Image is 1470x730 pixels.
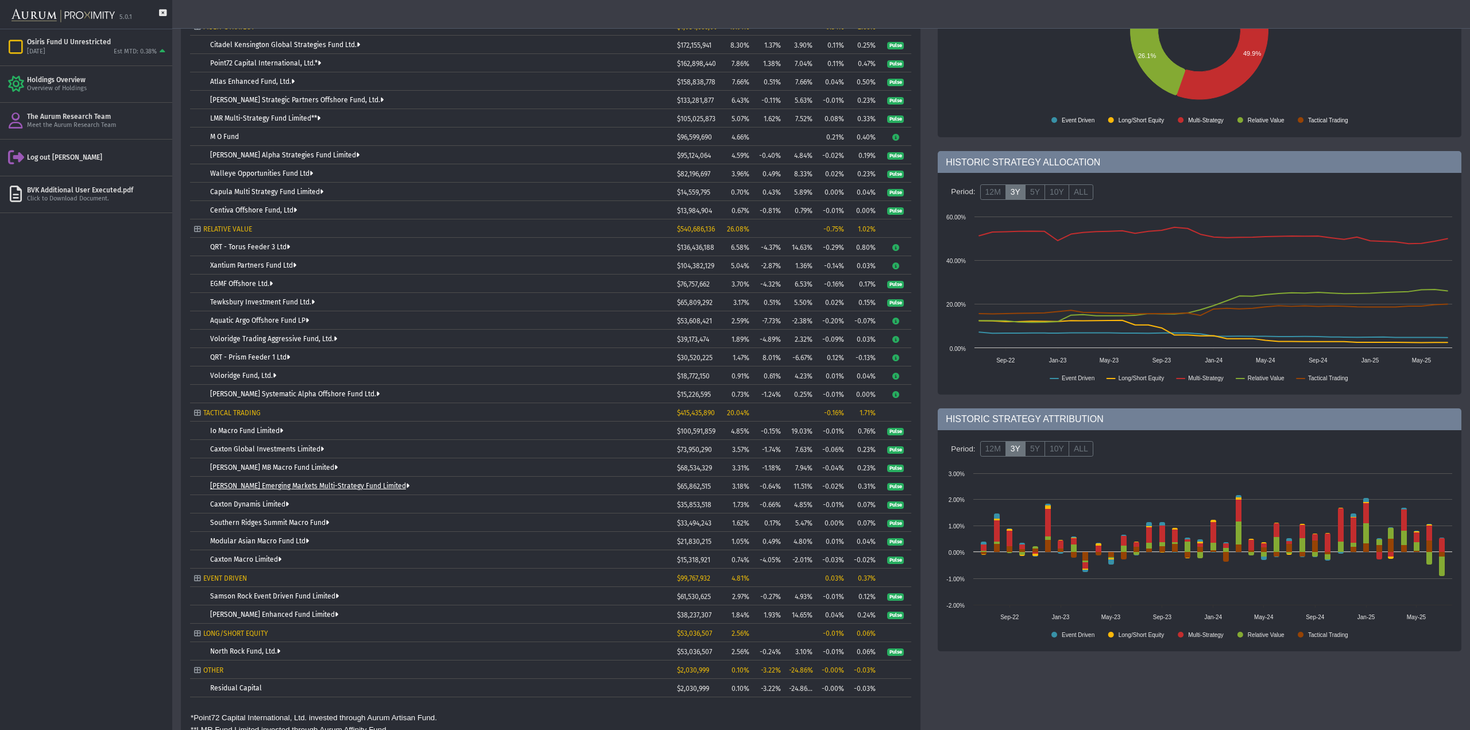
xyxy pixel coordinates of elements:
span: 1.47% [733,354,749,362]
a: [PERSON_NAME] Systematic Alpha Offshore Fund Ltd. [210,390,380,398]
span: 0.73% [732,391,749,399]
a: [PERSON_NAME] MB Macro Fund Limited [210,464,338,472]
a: Pulse [887,555,904,563]
span: $30,520,225 [677,354,713,362]
span: 3.70% [732,280,749,288]
td: 4.80% [785,532,817,550]
a: Caxton Macro Limited [210,555,281,563]
span: $76,757,662 [677,280,710,288]
a: Pulse [887,500,904,508]
td: 0.04% [848,366,880,385]
td: -0.27% [753,587,785,605]
span: $158,838,778 [677,78,715,86]
td: 0.02% [817,293,848,311]
span: Pulse [887,612,904,620]
td: 0.23% [848,164,880,183]
td: 0.17% [848,275,880,293]
span: 7.66% [732,78,749,86]
td: -0.14% [817,256,848,275]
text: May-24 [1256,357,1275,364]
div: -0.75% [821,225,844,233]
td: -0.81% [753,201,785,219]
label: 10Y [1045,184,1069,200]
a: Centiva Offshore Fund, Ltd [210,206,297,214]
span: Pulse [887,648,904,656]
a: Pulse [887,151,904,159]
a: Pulse [887,427,904,435]
td: 7.94% [785,458,817,477]
td: 1.62% [753,109,785,128]
a: Io Macro Fund Limited [210,427,283,435]
a: Pulse [887,78,904,86]
div: Meet the Aurum Research Team [27,121,168,130]
td: -4.05% [753,550,785,569]
td: 7.66% [785,72,817,91]
text: May-25 [1412,357,1432,364]
span: 1.89% [732,335,749,343]
a: Residual Capital [210,684,262,692]
text: Multi-Strategy [1189,117,1224,123]
td: 0.01% [817,532,848,550]
td: -1.74% [753,440,785,458]
td: 1.93% [753,605,785,624]
td: -0.15% [753,422,785,440]
span: $13,984,904 [677,207,712,215]
td: -0.02% [817,146,848,164]
span: Pulse [887,207,904,215]
div: 1.02% [852,225,876,233]
span: Pulse [887,60,904,68]
td: -0.29% [817,238,848,256]
span: Pulse [887,538,904,546]
span: 5.04% [731,262,749,270]
td: -4.89% [753,330,785,348]
span: $82,196,697 [677,170,710,178]
label: 12M [980,441,1006,457]
td: 0.23% [848,91,880,109]
span: $65,809,292 [677,299,713,307]
div: Overview of Holdings [27,84,168,93]
text: Jan-25 [1361,357,1379,364]
td: -3.22% [753,679,785,697]
span: 4.85% [731,427,749,435]
a: EGMF Offshore Ltd. [210,280,273,288]
span: Pulse [887,171,904,179]
a: Voloridge Fund, Ltd. [210,372,276,380]
div: HISTORIC STRATEGY ALLOCATION [938,151,1461,173]
td: 8.01% [753,348,785,366]
text: May-23 [1100,357,1119,364]
td: 0.04% [817,72,848,91]
td: 0.31% [848,477,880,495]
td: 1.37% [753,36,785,54]
a: Walleye Opportunities Fund Ltd [210,169,313,177]
span: $96,599,690 [677,133,712,141]
span: Pulse [887,152,904,160]
a: Pulse [887,445,904,453]
span: Pulse [887,465,904,473]
td: 5.50% [785,293,817,311]
span: $133,281,877 [677,96,714,105]
td: 0.08% [817,109,848,128]
text: Jan-24 [1205,357,1223,364]
td: 7.04% [785,54,817,72]
span: Pulse [887,501,904,509]
td: 0.51% [753,72,785,91]
a: QRT - Prism Feeder 1 Ltd [210,353,290,361]
td: 6.53% [785,275,817,293]
span: $172,155,941 [677,41,711,49]
a: Pulse [887,114,904,122]
a: Pulse [887,96,904,104]
text: Event Driven [1062,117,1094,123]
td: -24.86% [785,679,817,697]
a: Pulse [887,592,904,600]
a: Point72 Capital International, Ltd.* [210,59,321,67]
span: 20.04% [727,409,749,417]
a: Citadel Kensington Global Strategies Fund Ltd. [210,41,360,49]
text: 20.00% [946,302,966,308]
td: 0.00% [817,183,848,201]
td: 0.43% [753,183,785,201]
a: Xantium Partners Fund Ltd [210,261,296,269]
td: 0.49% [753,164,785,183]
text: Relative Value [1248,117,1285,123]
td: 0.11% [817,54,848,72]
a: Caxton Dynamis Limited [210,500,289,508]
